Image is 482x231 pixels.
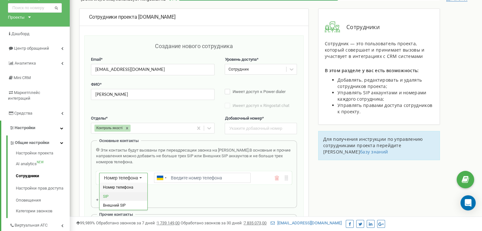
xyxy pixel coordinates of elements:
[96,148,291,164] span: В основные и прочие направления можно добавить не больше трех SIP или Внешних SIP аккаунтов и не ...
[228,66,249,72] div: Сотрудник
[15,140,49,146] span: Общие настройки
[325,67,419,73] span: В этом разделе у вас есть возможность:
[8,3,62,13] input: Поиск по номеру
[181,221,267,225] span: Обработано звонков за 30 дней :
[8,14,24,20] div: Проекты
[91,116,106,121] span: Отделы
[225,123,297,134] input: Укажите добавочный номер
[91,57,101,62] span: Email
[15,125,35,130] span: Настройки
[225,116,262,121] span: Добавочный номер
[1,121,70,135] a: Настройки
[16,158,70,170] a: AI analyticsNEW
[76,221,95,225] span: 99,989%
[91,89,215,100] input: Введите ФИО
[271,221,342,225] a: [EMAIL_ADDRESS][DOMAIN_NAME]
[233,89,286,94] span: Имеет доступ к Power dialer
[154,173,251,183] input: Введите номер телефона
[10,135,70,148] a: Общие настройки
[155,43,233,49] span: Создание нового сотрудника
[96,197,138,202] span: + Добавить контакт
[103,185,133,190] span: Номер телефона
[225,57,256,62] span: Уровень доступа
[15,222,48,228] span: Виртуальная АТС
[94,125,124,132] div: Контроль якості
[233,103,289,108] span: Имеет доступ к Ringostat chat
[16,182,70,195] a: Настройки прав доступа
[89,14,299,21] div: [DOMAIN_NAME]
[91,82,100,87] span: ФИО
[89,14,137,20] span: Сотрудники проекта
[96,221,180,225] span: Обработано звонков за 7 дней :
[14,75,31,80] span: Mini CRM
[325,41,424,59] span: Сотрудник — это пользователь проекта, который совершает и принимает вызовы и участвует в интеграц...
[104,175,138,180] span: Номер телефона
[154,173,169,183] div: Ukraine (Україна): +380
[337,90,427,102] span: Управлять SIP аккаунтами и номерами каждого сотрудника;
[91,64,215,75] input: Введите Email
[15,61,36,66] span: Аналитика
[103,203,126,208] span: Внешний SIP
[16,194,70,207] a: Оповещения
[16,170,70,182] a: Сотрудники
[99,138,139,143] span: Основные контакты
[14,111,32,115] span: Средства
[337,102,432,115] span: Управлять правами доступа сотрудников к проекту.
[340,23,380,31] span: Сотрудники
[337,77,422,89] span: Добавлять, редактировать и удалять сотрудников проекта;
[10,218,70,231] a: Виртуальная АТС
[16,150,70,158] a: Настройки проекта
[323,136,423,155] span: Для получения инструкции по управлению сотрудниками проекта перейдите [PERSON_NAME]
[244,221,267,225] u: 7 835 073,00
[103,194,109,199] span: SIP
[14,46,49,51] span: Центр обращений
[16,207,70,214] a: Категории звонков
[8,90,40,101] span: Маркетплейс интеграций
[100,148,249,153] span: Эти контакты будут вызваны при переадресации звонка на [PERSON_NAME].
[157,221,180,225] u: 1 739 149,00
[99,212,133,217] span: Прочие контакты
[460,195,476,210] div: Open Intercom Messenger
[11,31,29,36] span: Дашборд
[360,149,388,155] a: базу знаний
